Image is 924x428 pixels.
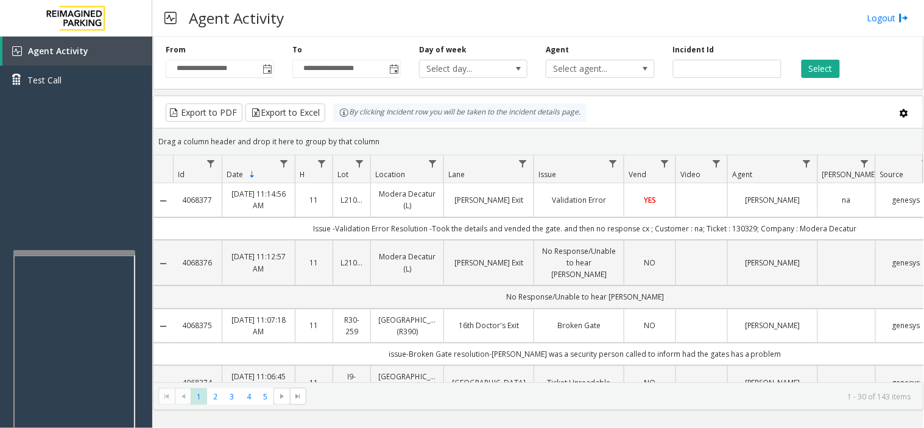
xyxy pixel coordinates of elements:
[735,377,810,388] a: [PERSON_NAME]
[340,257,363,268] a: L21093900
[420,60,506,77] span: Select day...
[164,3,177,33] img: pageIcon
[541,377,616,388] a: Ticket Unreadable
[153,321,173,331] a: Collapse Details
[735,257,810,268] a: [PERSON_NAME]
[708,155,725,172] a: Video Filter Menu
[644,195,656,205] span: YES
[180,377,214,388] a: 4068374
[230,371,287,394] a: [DATE] 11:06:45 AM
[546,60,632,77] span: Select agent...
[224,388,241,405] span: Page 3
[541,320,616,331] a: Broken Gate
[303,257,325,268] a: 11
[183,3,290,33] h3: Agent Activity
[166,44,186,55] label: From
[629,169,646,180] span: Vend
[207,388,224,405] span: Page 2
[340,194,363,206] a: L21093900
[276,155,292,172] a: Date Filter Menu
[680,169,700,180] span: Video
[546,44,569,55] label: Agent
[802,60,840,78] button: Select
[294,391,303,401] span: Go to the last page
[340,314,363,337] a: R30-259
[12,46,22,56] img: 'icon'
[230,188,287,211] a: [DATE] 11:14:56 AM
[273,388,290,405] span: Go to the next page
[632,194,668,206] a: YES
[340,371,363,394] a: I9-0481
[153,259,173,268] a: Collapse Details
[605,155,621,172] a: Issue Filter Menu
[303,194,325,206] a: 11
[856,155,873,172] a: Parker Filter Menu
[203,155,219,172] a: Id Filter Menu
[419,44,467,55] label: Day of week
[153,379,173,388] a: Collapse Details
[375,169,405,180] span: Location
[303,377,325,388] a: 11
[541,245,616,281] a: No Response/Unable to hear [PERSON_NAME]
[339,108,349,118] img: infoIcon.svg
[387,60,400,77] span: Toggle popup
[257,388,273,405] span: Page 5
[632,257,668,268] a: NO
[673,44,714,55] label: Incident Id
[180,257,214,268] a: 4068376
[241,388,257,405] span: Page 4
[451,377,526,388] a: [GEOGRAPHIC_DATA]
[351,155,368,172] a: Lot Filter Menu
[337,169,348,180] span: Lot
[247,170,257,180] span: Sortable
[899,12,909,24] img: logout
[822,169,878,180] span: [PERSON_NAME]
[28,45,88,57] span: Agent Activity
[451,257,526,268] a: [PERSON_NAME] Exit
[300,169,305,180] span: H
[230,251,287,274] a: [DATE] 11:12:57 AM
[378,314,436,337] a: [GEOGRAPHIC_DATA] (R390)
[425,155,441,172] a: Location Filter Menu
[632,320,668,331] a: NO
[153,131,923,152] div: Drag a column header and drop it here to group by that column
[260,60,273,77] span: Toggle popup
[378,251,436,274] a: Modera Decatur (L)
[799,155,815,172] a: Agent Filter Menu
[180,194,214,206] a: 4068377
[314,155,330,172] a: H Filter Menu
[314,391,911,402] kendo-pager-info: 1 - 30 of 143 items
[27,74,62,86] span: Test Call
[333,103,587,122] div: By clicking Incident row you will be taken to the incident details page.
[657,155,673,172] a: Vend Filter Menu
[538,169,556,180] span: Issue
[451,320,526,331] a: 16th Doctor's Exit
[277,391,287,401] span: Go to the next page
[867,12,909,24] a: Logout
[378,188,436,211] a: Modera Decatur (L)
[166,103,242,122] button: Export to PDF
[227,169,243,180] span: Date
[245,103,325,122] button: Export to Excel
[732,169,752,180] span: Agent
[735,320,810,331] a: [PERSON_NAME]
[230,314,287,337] a: [DATE] 11:07:18 AM
[378,371,436,394] a: [GEOGRAPHIC_DATA] (I)
[541,194,616,206] a: Validation Error
[735,194,810,206] a: [PERSON_NAME]
[451,194,526,206] a: [PERSON_NAME] Exit
[303,320,325,331] a: 11
[515,155,531,172] a: Lane Filter Menu
[2,37,152,66] a: Agent Activity
[153,196,173,206] a: Collapse Details
[448,169,465,180] span: Lane
[153,155,923,382] div: Data table
[880,169,904,180] span: Source
[290,388,306,405] span: Go to the last page
[644,320,656,331] span: NO
[178,169,185,180] span: Id
[644,258,656,268] span: NO
[292,44,302,55] label: To
[180,320,214,331] a: 4068375
[632,377,668,388] a: NO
